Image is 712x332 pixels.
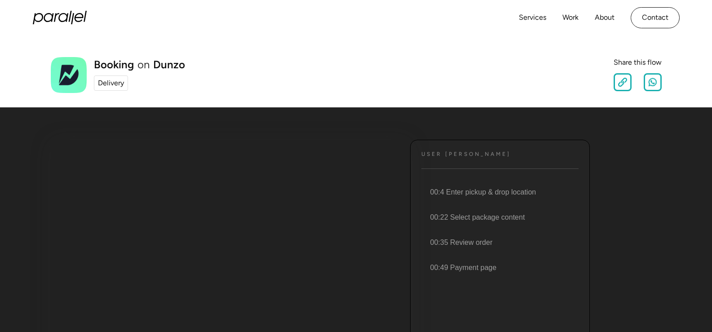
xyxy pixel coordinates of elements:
[631,7,680,28] a: Contact
[614,57,662,68] div: Share this flow
[94,59,134,70] h1: Booking
[562,11,579,24] a: Work
[420,255,579,280] li: 00:49 Payment page
[595,11,615,24] a: About
[137,59,150,70] div: on
[153,59,185,70] a: Dunzo
[519,11,546,24] a: Services
[420,230,579,255] li: 00:35 Review order
[33,11,87,24] a: home
[421,151,511,158] h4: User [PERSON_NAME]
[98,78,124,89] div: Delivery
[420,180,579,205] li: 00:4 Enter pickup & drop location
[420,205,579,230] li: 00:22 Select package content
[94,75,128,91] a: Delivery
